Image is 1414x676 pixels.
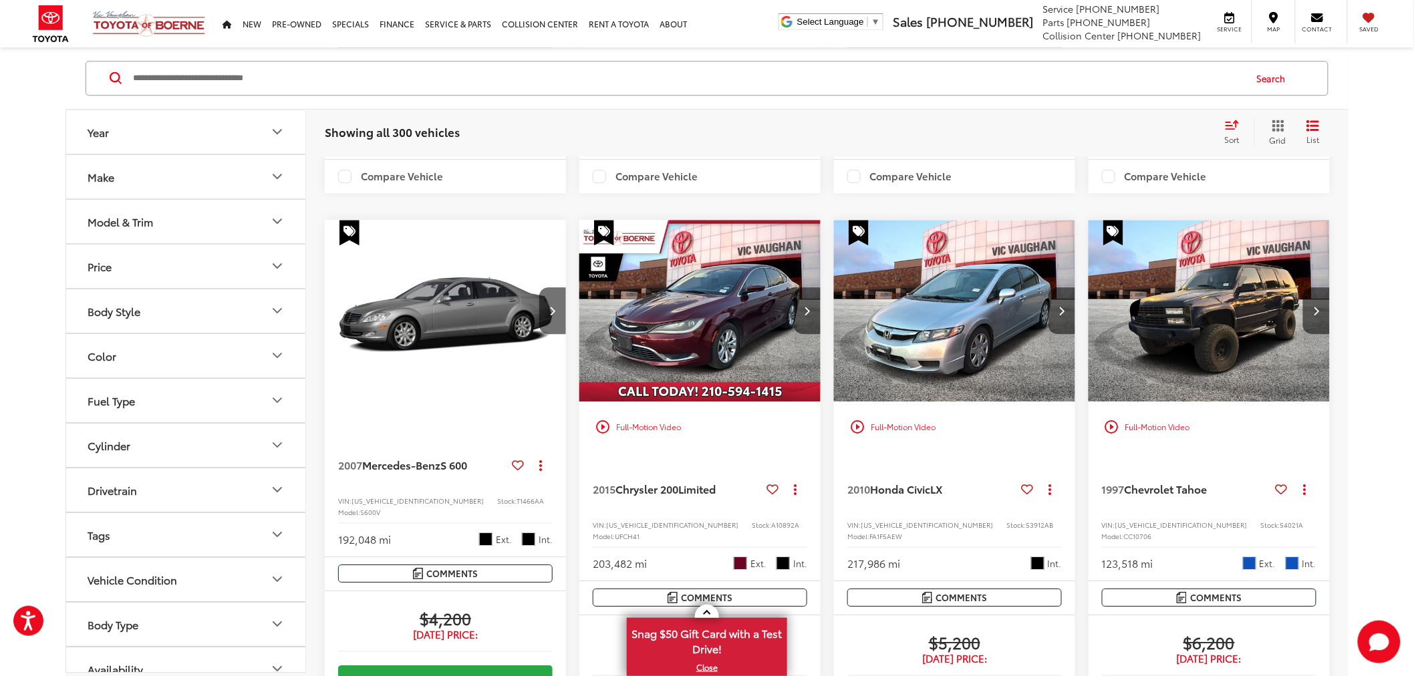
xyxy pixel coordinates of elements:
input: Search by Make, Model, or Keyword [132,62,1244,94]
span: Black [1031,556,1044,570]
button: Actions [1293,477,1316,500]
span: $5,200 [593,632,807,652]
span: Select Language [797,17,864,27]
div: Year [269,124,285,140]
span: $5,200 [847,632,1062,652]
span: [US_VEHICLE_IDENTIFICATION_NUMBER] [606,520,738,530]
span: VIN: [1102,520,1115,530]
div: Availability [88,663,143,675]
span: Model: [593,531,615,541]
a: 2015 Chrysler 200 Limited2015 Chrysler 200 Limited2015 Chrysler 200 Limited2015 Chrysler 200 Limited [579,220,822,401]
span: 2007 [338,457,362,472]
button: Search [1244,61,1305,95]
div: Price [88,260,112,273]
span: Parts [1042,15,1065,29]
span: $6,200 [1102,632,1316,652]
img: Comments [668,592,678,603]
span: [US_VEHICLE_IDENTIFICATION_NUMBER] [351,496,484,506]
div: Cylinder [269,438,285,454]
div: Model & Trim [269,214,285,230]
button: Comments [593,588,807,607]
button: YearYear [66,110,307,154]
div: Tags [269,527,285,543]
span: CC10706 [1124,531,1152,541]
span: Int. [1302,557,1316,570]
button: Next image [794,287,821,334]
span: Special [849,220,869,245]
div: Body Style [269,303,285,319]
span: 54021A [1280,520,1304,530]
button: Select sort value [1218,119,1254,146]
span: VIN: [847,520,861,530]
span: Service [1042,2,1074,15]
span: Stock: [752,520,771,530]
span: Black [776,556,790,570]
button: MakeMake [66,155,307,198]
span: Collision Center [1042,29,1115,42]
span: Comments [1191,591,1242,604]
button: Toggle Chat Window [1358,621,1401,663]
span: A10892A [771,520,799,530]
span: Special [339,220,360,245]
a: 2007 Mercedes-Benz S 6002007 Mercedes-Benz S 6002007 Mercedes-Benz S 6002007 Mercedes-Benz S 600 [324,220,567,401]
span: UFCH41 [615,531,640,541]
button: List View [1296,119,1330,146]
button: TagsTags [66,513,307,556]
a: 2015Chrysler 200Limited [593,482,761,496]
span: Snag $50 Gift Card with a Test Drive! [628,619,786,660]
div: Body Type [269,617,285,633]
span: [US_VEHICLE_IDENTIFICATION_NUMBER] [861,520,993,530]
span: dropdown dots [539,460,542,470]
div: Cylinder [88,439,130,452]
button: CylinderCylinder [66,424,307,467]
span: Int. [793,557,807,570]
span: Special [1103,220,1123,245]
div: Body Type [88,618,138,631]
span: [PHONE_NUMBER] [926,13,1033,30]
span: FA1F5AEW [869,531,902,541]
div: 123,518 mi [1102,556,1153,571]
button: Actions [529,453,553,476]
div: Drivetrain [88,484,137,496]
button: Next image [539,287,566,334]
a: 1997 Chevrolet Tahoe1997 Chevrolet Tahoe1997 Chevrolet Tahoe1997 Chevrolet Tahoe [1088,220,1331,401]
label: Compare Vehicle [593,170,698,183]
span: Model: [338,507,360,517]
span: Stock: [1006,520,1026,530]
button: Comments [1102,588,1316,607]
span: VIN: [593,520,606,530]
svg: Start Chat [1358,621,1401,663]
span: Black [522,532,535,546]
span: Sort [1225,134,1240,145]
span: Black [479,532,492,546]
span: 1997 [1102,481,1125,496]
span: dropdown dots [794,484,797,494]
span: Int. [1048,557,1062,570]
button: Comments [338,564,553,582]
button: Next image [1303,287,1330,334]
span: VIN: [338,496,351,506]
span: Blue [1286,556,1299,570]
span: Service [1215,25,1245,33]
label: Compare Vehicle [1102,170,1207,183]
span: Special [594,220,614,245]
span: Contact [1302,25,1332,33]
button: Comments [847,588,1062,607]
span: ▼ [871,17,880,27]
span: [DATE] Price: [847,652,1062,665]
div: 2010 Honda Civic LX 0 [833,220,1077,401]
div: 203,482 mi [593,556,647,571]
span: [DATE] Price: [338,628,553,641]
span: LX [930,481,942,496]
span: Map [1259,25,1288,33]
span: Stock: [497,496,517,506]
button: DrivetrainDrivetrain [66,468,307,512]
span: $4,200 [338,608,553,628]
div: 192,048 mi [338,532,391,547]
button: Body StyleBody Style [66,289,307,333]
span: dropdown dots [1048,484,1051,494]
img: 2007 Mercedes-Benz S 600 [324,220,567,402]
span: Ext. [496,533,512,546]
div: Make [88,170,114,183]
span: T1466AA [517,496,544,506]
